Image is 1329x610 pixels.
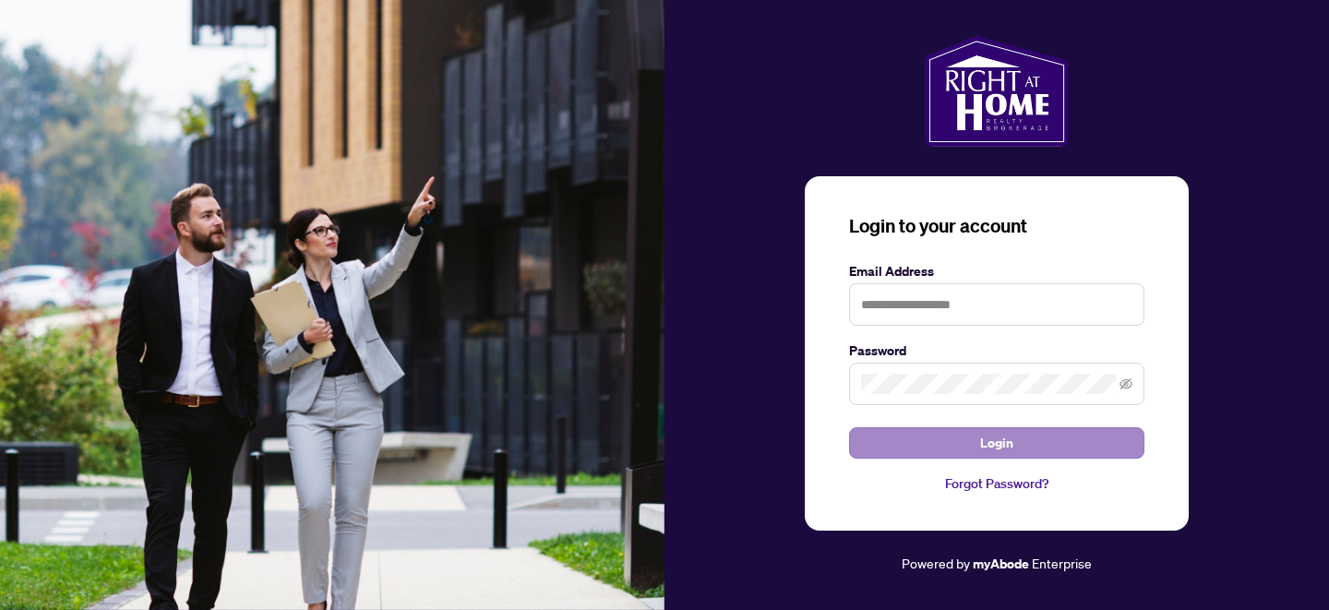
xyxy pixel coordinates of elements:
[849,427,1144,459] button: Login
[973,554,1029,574] a: myAbode
[849,261,1144,281] label: Email Address
[980,428,1013,458] span: Login
[1032,555,1092,571] span: Enterprise
[849,213,1144,239] h3: Login to your account
[849,341,1144,361] label: Password
[902,555,970,571] span: Powered by
[849,473,1144,494] a: Forgot Password?
[925,36,1068,147] img: ma-logo
[1119,377,1132,390] span: eye-invisible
